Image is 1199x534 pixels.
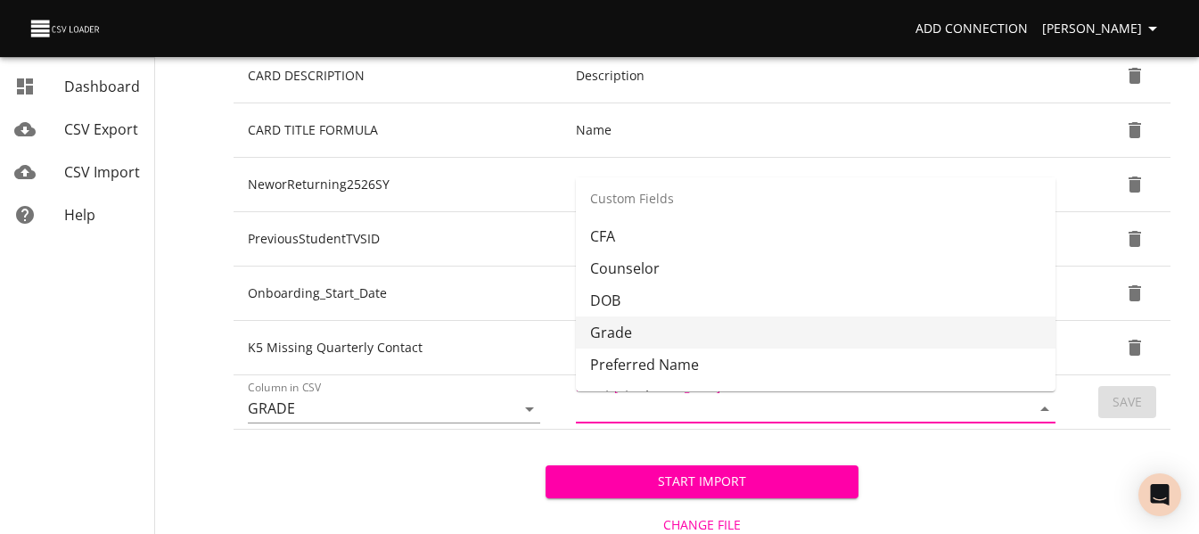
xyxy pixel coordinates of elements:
div: Open Intercom Messenger [1138,473,1181,516]
td: Labels (Lookup Field: name) [562,321,1077,375]
span: CSV Import [64,162,140,182]
td: Labels (Lookup Field: name) [562,158,1077,212]
td: Description [562,49,1077,103]
span: Help [64,205,95,225]
td: Name [562,103,1077,158]
li: Grade [576,316,1055,349]
button: Delete [1113,54,1156,97]
button: Start Import [546,465,858,498]
div: Custom Fields [576,177,1055,220]
span: Dashboard [64,77,140,96]
li: Principal [576,381,1055,413]
span: Start Import [560,471,843,493]
span: Add Connection [916,18,1028,40]
td: Start Date [562,267,1077,321]
label: Column in CSV [248,382,322,393]
button: Delete [1113,218,1156,260]
td: K5 Missing Quarterly Contact [234,321,562,375]
td: NeworReturning2526SY [234,158,562,212]
li: Preferred Name [576,349,1055,381]
button: Delete [1113,272,1156,315]
li: Counselor [576,252,1055,284]
li: DOB [576,284,1055,316]
td: PreviousStudentTVSID [234,212,562,267]
td: CARD DESCRIPTION [234,49,562,103]
button: Open [517,397,542,422]
button: Close [1032,397,1057,422]
li: CFA [576,220,1055,252]
button: Delete [1113,163,1156,206]
img: CSV Loader [29,16,103,41]
span: [PERSON_NAME] [1042,18,1163,40]
button: [PERSON_NAME] [1035,12,1170,45]
a: Add Connection [908,12,1035,45]
button: Delete [1113,326,1156,369]
td: Onboarding_Start_Date [234,267,562,321]
td: TVS SID [562,212,1077,267]
td: CARD TITLE FORMULA [234,103,562,158]
button: Delete [1113,109,1156,152]
span: CSV Export [64,119,138,139]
